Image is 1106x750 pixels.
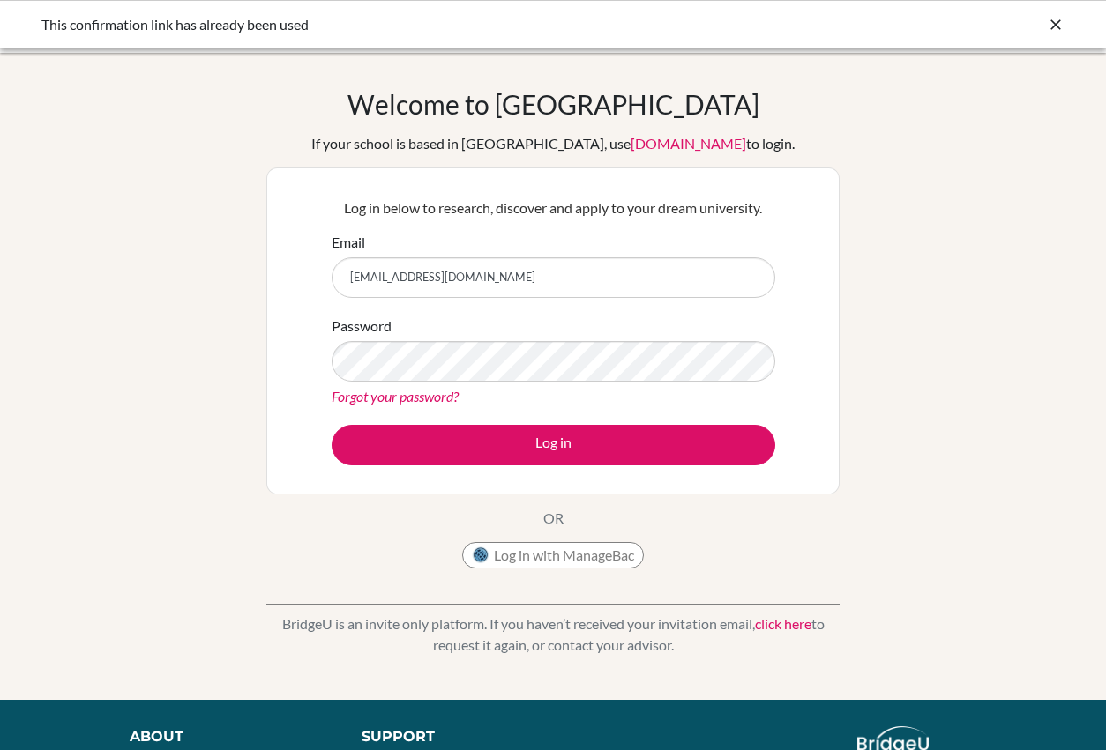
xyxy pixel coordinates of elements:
[332,232,365,253] label: Email
[311,133,795,154] div: If your school is based in [GEOGRAPHIC_DATA], use to login.
[631,135,746,152] a: [DOMAIN_NAME]
[332,425,775,465] button: Log in
[362,726,536,747] div: Support
[543,508,564,529] p: OR
[755,615,811,632] a: click here
[266,613,840,656] p: BridgeU is an invite only platform. If you haven’t received your invitation email, to request it ...
[462,542,644,568] button: Log in with ManageBac
[347,88,759,120] h1: Welcome to [GEOGRAPHIC_DATA]
[332,197,775,219] p: Log in below to research, discover and apply to your dream university.
[332,388,459,405] a: Forgot your password?
[41,14,800,35] div: This confirmation link has already been used
[130,726,322,747] div: About
[332,316,392,337] label: Password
